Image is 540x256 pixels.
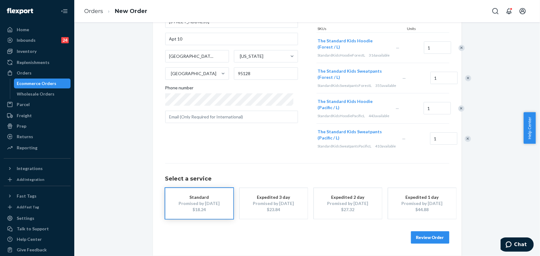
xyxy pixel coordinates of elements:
div: Give Feedback [17,247,47,253]
div: Fast Tags [17,193,37,199]
button: The Standard Kids Hoodie (Pacific / L) [318,98,388,111]
div: Expedited 1 day [397,194,447,200]
div: Remove Item [458,105,464,112]
a: Ecommerce Orders [14,79,71,88]
div: [GEOGRAPHIC_DATA] [171,70,217,77]
div: Returns [17,134,33,140]
div: Parcel [17,101,30,108]
h1: Select a service [165,176,449,182]
button: The Standard Kids Hoodie (Forest / L) [318,38,389,50]
button: The Standard Kids Sweatpants (Pacific / L) [318,129,395,141]
span: The Standard Kids Sweatpants (Pacific / L) [318,129,382,140]
div: Remove Item [465,75,471,81]
a: Add Fast Tag [4,203,71,211]
div: 24 [61,37,69,43]
div: Promised by [DATE] [175,200,224,207]
span: 355 available [376,83,396,88]
input: ZIP Code [234,67,298,80]
iframe: Opens a widget where you can chat to one of our agents [501,237,534,253]
button: The Standard Kids Sweatpants (Forest / L) [318,68,395,80]
div: Standard [175,194,224,200]
span: StandardKidsHoodiePacificL [318,113,365,118]
input: Quantity [424,41,451,54]
span: — [402,136,406,141]
div: Inbounds [17,37,36,43]
div: Units [406,26,434,32]
div: Reporting [17,145,37,151]
input: Quantity [424,102,451,114]
a: Home [4,25,71,35]
button: Integrations [4,164,71,173]
a: Prep [4,121,71,131]
div: Remove Item [465,136,471,142]
span: — [396,106,400,111]
a: Orders [84,8,103,15]
input: City [165,50,229,62]
div: Freight [17,113,32,119]
button: Give Feedback [4,245,71,255]
div: Remove Item [459,45,465,51]
div: Wholesale Orders [17,91,55,97]
span: — [396,45,400,50]
div: Ecommerce Orders [17,80,57,87]
span: StandardKidsSweatpantsForestL [318,83,372,88]
a: Replenishments [4,58,71,67]
ol: breadcrumbs [79,2,152,20]
div: Inventory [17,48,37,54]
a: Parcel [4,100,71,109]
button: Open Search Box [489,5,502,17]
img: Flexport logo [7,8,33,14]
button: Fast Tags [4,191,71,201]
span: — [403,75,406,81]
div: Promised by [DATE] [323,200,373,207]
div: $23.84 [249,207,298,213]
div: Talk to Support [17,226,49,232]
div: $18.24 [175,207,224,213]
span: The Standard Kids Hoodie (Forest / L) [318,38,373,49]
div: Help Center [17,236,42,242]
a: Returns [4,132,71,142]
a: Reporting [4,143,71,153]
div: $44.88 [397,207,447,213]
input: Quantity [430,132,457,145]
button: Review Order [411,231,449,244]
a: Orders [4,68,71,78]
input: Email (Only Required for International) [165,111,298,123]
button: Expedited 1 dayPromised by [DATE]$44.88 [388,188,456,219]
span: The Standard Kids Sweatpants (Forest / L) [318,68,382,80]
input: Street Address 2 (Optional) [165,33,298,45]
a: Inbounds24 [4,35,71,45]
button: Close Navigation [58,5,71,17]
a: Settings [4,213,71,223]
a: Help Center [4,234,71,244]
button: Open notifications [503,5,515,17]
div: Settings [17,215,34,221]
button: Expedited 2 dayPromised by [DATE]$27.32 [314,188,382,219]
span: 410 available [375,144,396,148]
div: [US_STATE] [240,53,263,59]
div: Promised by [DATE] [397,200,447,207]
div: Integrations [17,165,43,172]
button: Talk to Support [4,224,71,234]
div: Add Fast Tag [17,204,39,210]
span: 443 available [369,113,390,118]
span: StandardKidsSweatpantsPacificL [318,144,372,148]
div: $27.32 [323,207,373,213]
button: Expedited 3 dayPromised by [DATE]$23.84 [240,188,308,219]
input: Quantity [430,72,458,84]
div: Add Integration [17,177,44,182]
span: StandardKidsHoodieForestL [318,53,365,58]
a: Wholesale Orders [14,89,71,99]
div: Expedited 2 day [323,194,373,200]
div: SKUs [317,26,406,32]
div: Replenishments [17,59,50,66]
div: Prep [17,123,26,129]
span: 316 available [369,53,390,58]
input: [US_STATE] [239,53,240,59]
button: Open account menu [516,5,529,17]
a: Inventory [4,46,71,56]
div: Expedited 3 day [249,194,298,200]
button: Help Center [524,112,536,144]
div: Promised by [DATE] [249,200,298,207]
